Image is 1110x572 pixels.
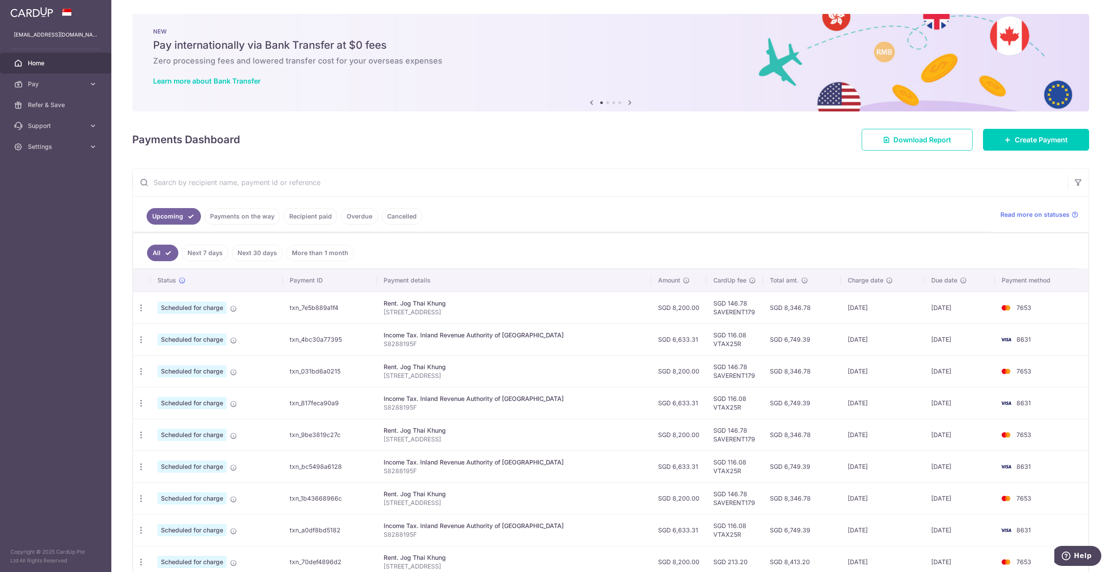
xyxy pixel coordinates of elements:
[706,451,763,482] td: SGD 116.08 VTAX25R
[283,482,376,514] td: txn_1b43668966c
[10,7,53,17] img: CardUp
[157,397,227,409] span: Scheduled for charge
[384,467,645,475] p: S8288195F
[1016,399,1031,407] span: 8631
[1016,526,1031,534] span: 8631
[182,245,228,261] a: Next 7 days
[341,208,378,225] a: Overdue
[924,292,994,323] td: [DATE]
[770,276,799,285] span: Total amt.
[848,276,883,285] span: Charge date
[841,419,925,451] td: [DATE]
[841,323,925,355] td: [DATE]
[384,299,645,308] div: Rent. Jog Thai Khung
[1015,135,1068,145] span: Create Payment
[1000,210,1070,219] span: Read more on statuses
[841,514,925,546] td: [DATE]
[157,333,227,346] span: Scheduled for charge
[384,308,645,316] p: [STREET_ADDRESS]
[132,14,1089,111] img: Bank transfer banner
[157,429,227,441] span: Scheduled for charge
[763,355,840,387] td: SGD 8,346.78
[133,168,1068,196] input: Search by recipient name, payment id or reference
[157,365,227,377] span: Scheduled for charge
[706,355,763,387] td: SGD 146.78 SAVERENT179
[924,514,994,546] td: [DATE]
[763,514,840,546] td: SGD 6,749.39
[232,245,283,261] a: Next 30 days
[204,208,280,225] a: Payments on the way
[997,430,1015,440] img: Bank Card
[153,56,1068,66] h6: Zero processing fees and lowered transfer cost for your overseas expenses
[1016,495,1031,502] span: 7653
[284,208,338,225] a: Recipient paid
[384,522,645,530] div: Income Tax. Inland Revenue Authority of [GEOGRAPHIC_DATA]
[28,80,85,88] span: Pay
[651,355,706,387] td: SGD 8,200.00
[157,492,227,505] span: Scheduled for charge
[924,323,994,355] td: [DATE]
[763,419,840,451] td: SGD 8,346.78
[924,451,994,482] td: [DATE]
[658,276,680,285] span: Amount
[28,142,85,151] span: Settings
[1000,210,1078,219] a: Read more on statuses
[1016,431,1031,438] span: 7653
[28,59,85,67] span: Home
[384,403,645,412] p: S8288195F
[706,387,763,419] td: SGD 116.08 VTAX25R
[651,419,706,451] td: SGD 8,200.00
[157,302,227,314] span: Scheduled for charge
[706,482,763,514] td: SGD 146.78 SAVERENT179
[153,28,1068,35] p: NEW
[1016,304,1031,311] span: 7653
[384,340,645,348] p: S8288195F
[997,398,1015,408] img: Bank Card
[147,245,178,261] a: All
[1016,367,1031,375] span: 7653
[283,292,376,323] td: txn_7e5b889a1f4
[384,363,645,371] div: Rent. Jog Thai Khung
[924,482,994,514] td: [DATE]
[651,451,706,482] td: SGD 6,633.31
[153,77,261,85] a: Learn more about Bank Transfer
[384,498,645,507] p: [STREET_ADDRESS]
[384,394,645,403] div: Income Tax. Inland Revenue Authority of [GEOGRAPHIC_DATA]
[384,371,645,380] p: [STREET_ADDRESS]
[841,482,925,514] td: [DATE]
[1016,336,1031,343] span: 8631
[384,490,645,498] div: Rent. Jog Thai Khung
[706,323,763,355] td: SGD 116.08 VTAX25R
[997,557,1015,567] img: Bank Card
[713,276,746,285] span: CardUp fee
[983,129,1089,151] a: Create Payment
[384,553,645,562] div: Rent. Jog Thai Khung
[157,276,176,285] span: Status
[763,292,840,323] td: SGD 8,346.78
[381,208,422,225] a: Cancelled
[286,245,354,261] a: More than 1 month
[997,334,1015,345] img: Bank Card
[283,514,376,546] td: txn_a0df8bd5182
[997,303,1015,313] img: Bank Card
[931,276,957,285] span: Due date
[706,514,763,546] td: SGD 116.08 VTAX25R
[384,530,645,539] p: S8288195F
[283,269,376,292] th: Payment ID
[153,38,1068,52] h5: Pay internationally via Bank Transfer at $0 fees
[384,331,645,340] div: Income Tax. Inland Revenue Authority of [GEOGRAPHIC_DATA]
[651,292,706,323] td: SGD 8,200.00
[132,132,240,148] h4: Payments Dashboard
[377,269,652,292] th: Payment details
[157,556,227,568] span: Scheduled for charge
[1054,546,1101,568] iframe: Opens a widget where you can find more information
[651,323,706,355] td: SGD 6,633.31
[283,355,376,387] td: txn_031bd6a0215
[651,482,706,514] td: SGD 8,200.00
[651,514,706,546] td: SGD 6,633.31
[651,387,706,419] td: SGD 6,633.31
[924,355,994,387] td: [DATE]
[706,419,763,451] td: SGD 146.78 SAVERENT179
[924,387,994,419] td: [DATE]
